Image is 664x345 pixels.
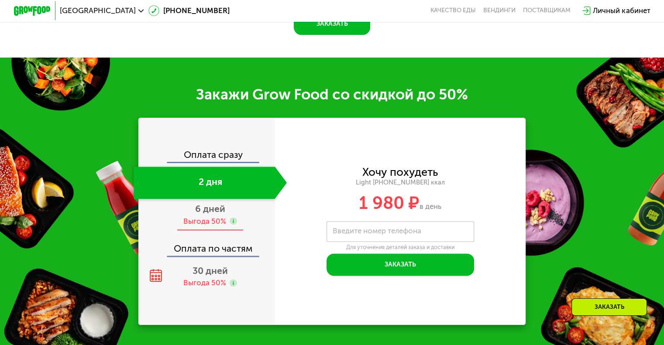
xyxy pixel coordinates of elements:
[359,192,420,213] span: 1 980 ₽
[193,265,228,276] span: 30 дней
[195,203,225,214] span: 6 дней
[483,7,516,14] a: Вендинги
[420,202,441,211] span: в день
[183,278,226,288] div: Выгода 50%
[275,178,526,187] div: Light [PHONE_NUMBER] ккал
[294,13,370,35] button: Заказать
[571,298,647,316] div: Заказать
[327,253,474,276] button: Заказать
[327,244,474,251] div: Для уточнения деталей заказа и доставки
[183,216,226,226] div: Выгода 50%
[60,7,136,14] span: [GEOGRAPHIC_DATA]
[593,5,650,16] div: Личный кабинет
[148,5,230,16] a: [PHONE_NUMBER]
[430,7,476,14] a: Качество еды
[139,150,275,162] div: Оплата сразу
[362,167,438,177] div: Хочу похудеть
[523,7,571,14] div: поставщикам
[139,235,275,256] div: Оплата по частям
[333,229,421,234] label: Введите номер телефона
